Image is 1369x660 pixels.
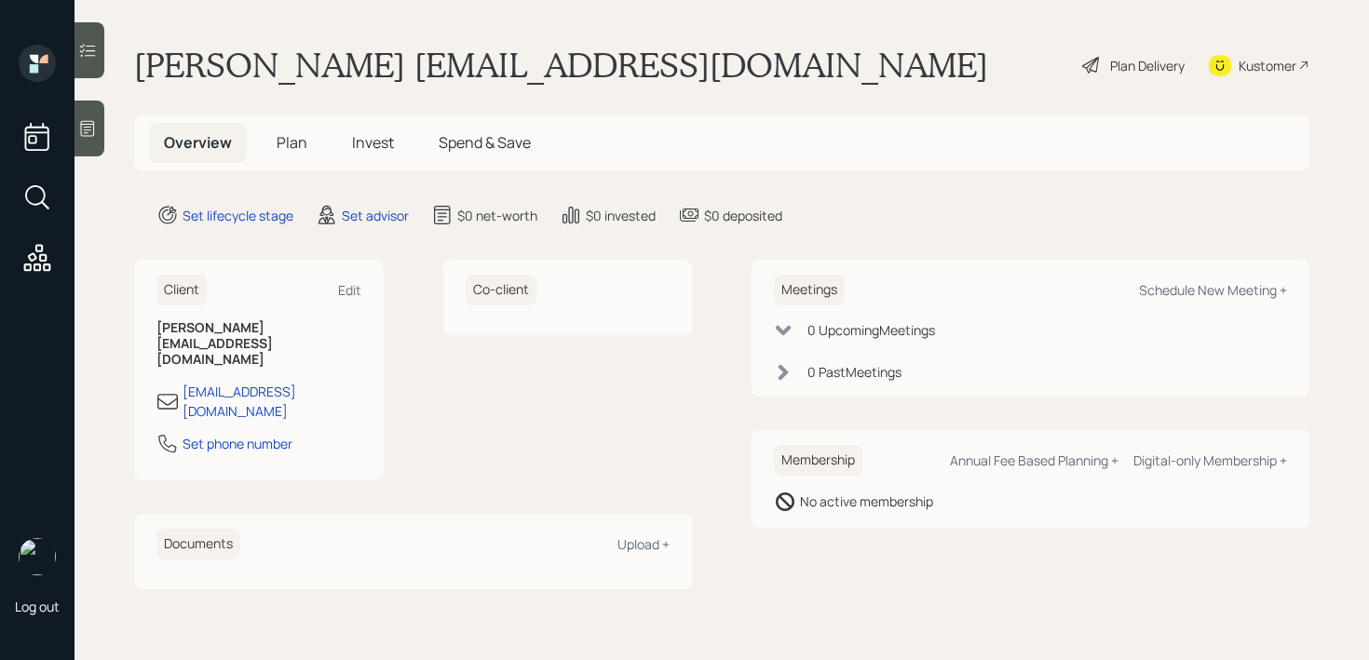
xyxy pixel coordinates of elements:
div: Kustomer [1239,56,1296,75]
div: 0 Past Meeting s [807,362,901,382]
div: Set phone number [183,434,292,453]
div: Digital-only Membership + [1133,451,1287,469]
div: Schedule New Meeting + [1139,281,1287,299]
span: Invest [352,132,394,153]
div: Edit [338,281,361,299]
h6: Documents [156,529,240,559]
img: retirable_logo.png [19,538,56,575]
h6: Meetings [774,275,845,305]
h6: Membership [774,445,862,476]
span: Overview [164,132,232,153]
div: Set lifecycle stage [183,206,293,225]
span: Plan [277,132,307,153]
div: Annual Fee Based Planning + [950,451,1118,469]
div: $0 invested [586,206,656,225]
div: $0 net-worth [457,206,537,225]
h6: Client [156,275,207,305]
div: $0 deposited [704,206,782,225]
span: Spend & Save [439,132,531,153]
h1: [PERSON_NAME] [EMAIL_ADDRESS][DOMAIN_NAME] [134,45,988,86]
div: Plan Delivery [1110,56,1185,75]
div: 0 Upcoming Meeting s [807,320,935,340]
div: Upload + [617,535,670,553]
div: Log out [15,598,60,615]
h6: Co-client [466,275,536,305]
div: [EMAIL_ADDRESS][DOMAIN_NAME] [183,382,361,421]
h6: [PERSON_NAME] [EMAIL_ADDRESS][DOMAIN_NAME] [156,320,361,367]
div: Set advisor [342,206,409,225]
div: No active membership [800,492,933,511]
